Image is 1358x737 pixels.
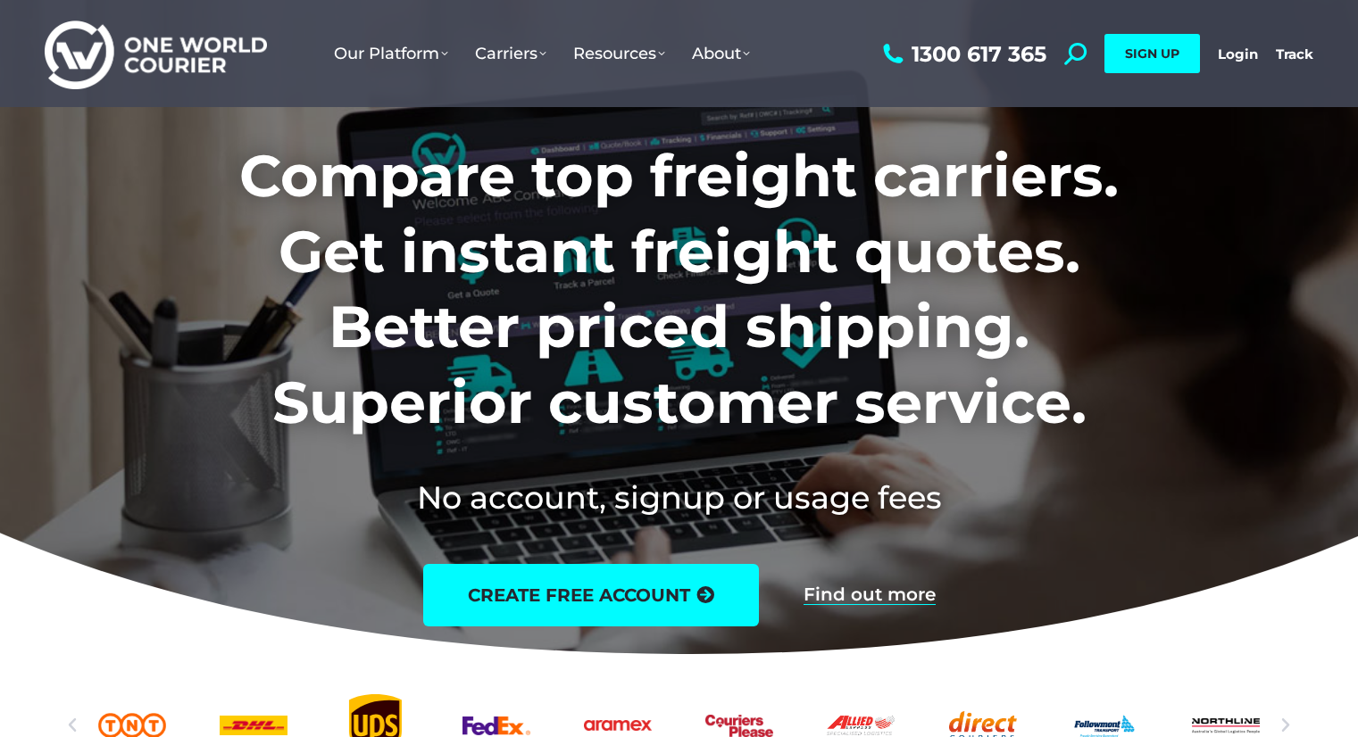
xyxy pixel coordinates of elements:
[573,44,665,63] span: Resources
[321,26,462,81] a: Our Platform
[475,44,546,63] span: Carriers
[462,26,560,81] a: Carriers
[45,18,267,90] img: One World Courier
[692,44,750,63] span: About
[121,138,1237,440] h1: Compare top freight carriers. Get instant freight quotes. Better priced shipping. Superior custom...
[1276,46,1313,62] a: Track
[804,585,936,605] a: Find out more
[121,476,1237,519] h2: No account, signup or usage fees
[423,564,759,626] a: create free account
[1104,34,1200,73] a: SIGN UP
[879,43,1046,65] a: 1300 617 365
[334,44,448,63] span: Our Platform
[679,26,763,81] a: About
[1125,46,1179,62] span: SIGN UP
[1218,46,1258,62] a: Login
[560,26,679,81] a: Resources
